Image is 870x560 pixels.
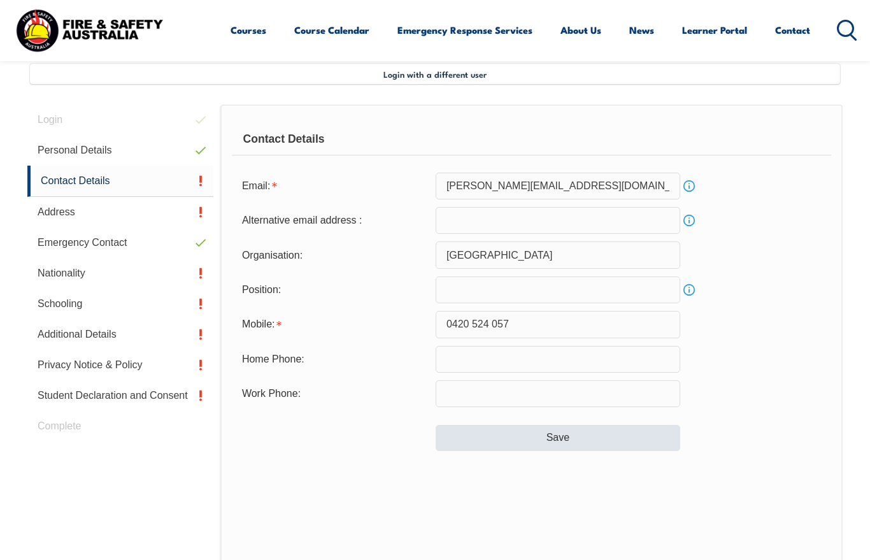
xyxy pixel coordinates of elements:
[397,15,532,45] a: Emergency Response Services
[232,278,436,302] div: Position:
[27,166,213,197] a: Contact Details
[27,258,213,289] a: Nationality
[629,15,654,45] a: News
[27,227,213,258] a: Emergency Contact
[560,15,601,45] a: About Us
[27,380,213,411] a: Student Declaration and Consent
[680,212,698,229] a: Info
[27,289,213,319] a: Schooling
[232,382,436,406] div: Work Phone:
[231,15,266,45] a: Courses
[436,311,680,338] input: Mobile numbers must be numeric, 10 characters and contain no spaces.
[682,15,747,45] a: Learner Portal
[436,346,680,373] input: Phone numbers must be numeric, 10 characters and contain no spaces.
[232,208,436,233] div: Alternative email address :
[383,69,487,79] span: Login with a different user
[27,197,213,227] a: Address
[27,350,213,380] a: Privacy Notice & Policy
[680,177,698,195] a: Info
[232,124,831,155] div: Contact Details
[680,281,698,299] a: Info
[232,243,436,267] div: Organisation:
[27,135,213,166] a: Personal Details
[436,425,680,450] button: Save
[232,174,436,198] div: Email is required.
[775,15,810,45] a: Contact
[232,347,436,371] div: Home Phone:
[232,312,436,336] div: Mobile is required.
[27,319,213,350] a: Additional Details
[294,15,369,45] a: Course Calendar
[436,380,680,407] input: Phone numbers must be numeric, 10 characters and contain no spaces.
